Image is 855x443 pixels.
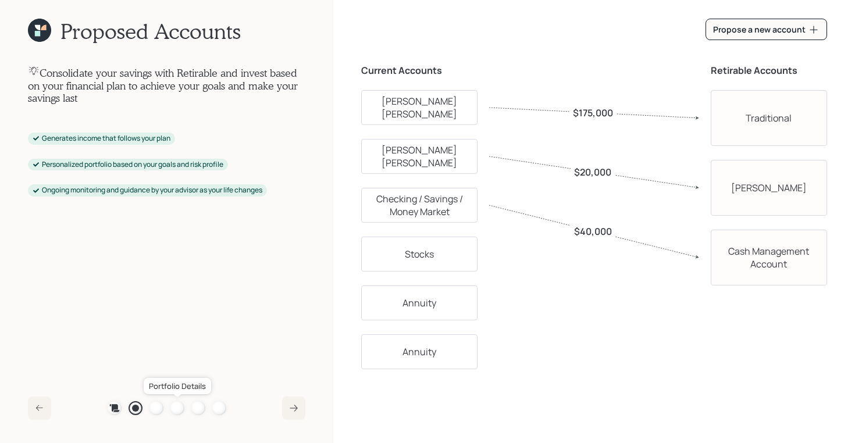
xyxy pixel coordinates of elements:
label: $20,000 [574,166,611,178]
div: [PERSON_NAME] [PERSON_NAME] [361,90,478,125]
div: Annuity [361,334,478,369]
h1: Proposed Accounts [60,19,241,44]
div: Propose a new account [713,24,820,35]
h4: Consolidate your savings with Retirable and invest based on your financial plan to achieve your g... [28,65,305,105]
label: $40,000 [574,224,612,237]
div: Traditional [711,90,827,146]
h5: Current Accounts [361,65,442,76]
div: Checking / Savings / Money Market [361,188,478,223]
div: Stocks [361,237,478,271]
h5: Retirable Accounts [711,65,797,76]
button: Propose a new account [706,19,827,40]
div: Ongoing monitoring and guidance by your advisor as your life changes [33,185,262,195]
div: Annuity [361,285,478,320]
div: [PERSON_NAME] [711,160,827,216]
div: Cash Management Account [711,230,827,285]
div: Personalized portfolio based on your goals and risk profile [33,160,223,170]
div: Generates income that follows your plan [33,134,170,144]
div: [PERSON_NAME] [PERSON_NAME] [361,139,478,174]
label: $175,000 [573,106,613,119]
